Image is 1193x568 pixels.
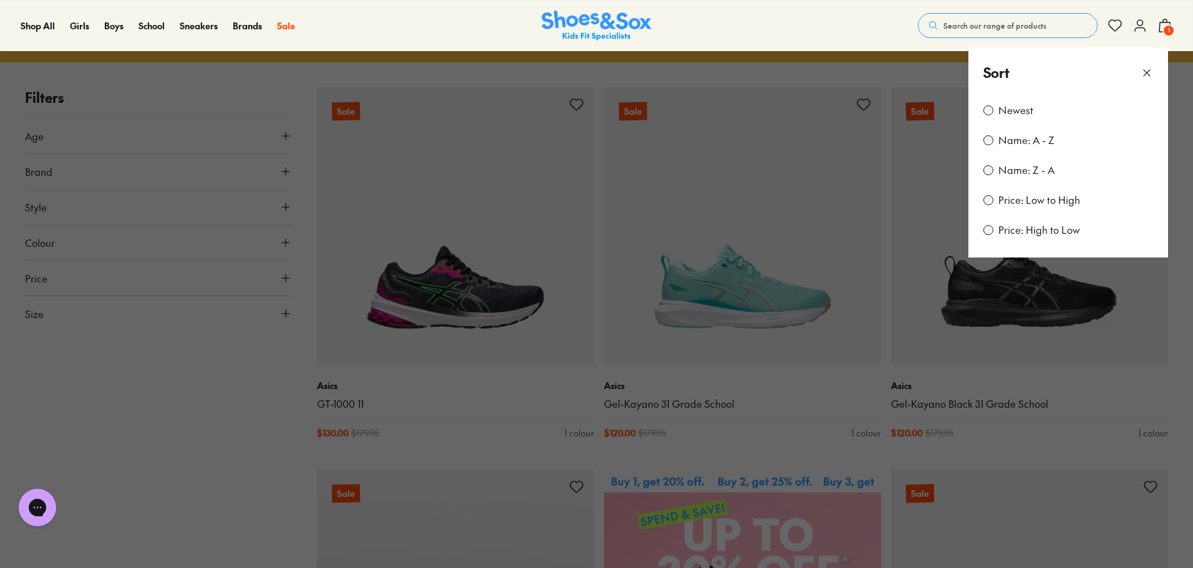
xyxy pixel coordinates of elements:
label: Name: Z - A [998,163,1054,177]
label: Price: Low to High [998,193,1080,207]
label: Newest [998,103,1033,117]
span: 1 [1162,24,1175,37]
a: Shoes & Sox [542,11,651,41]
a: Sale [277,19,295,32]
span: Search our range of products [943,20,1046,31]
label: Price: High to Low [998,223,1080,237]
label: Name: A - Z [998,133,1054,147]
a: Shop All [21,19,55,32]
a: Sneakers [180,19,218,32]
button: 1 [1157,12,1172,39]
a: Girls [70,19,89,32]
p: Sort [983,62,1010,83]
a: Boys [104,19,124,32]
iframe: Gorgias live chat messenger [12,484,62,531]
button: Search our range of products [918,13,1098,38]
a: Brands [233,19,262,32]
img: SNS_Logo_Responsive.svg [542,11,651,41]
a: School [139,19,165,32]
